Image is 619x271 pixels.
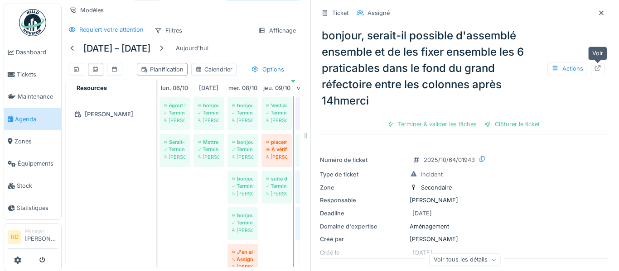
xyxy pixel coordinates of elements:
[232,256,253,263] div: Assigné
[17,181,58,190] span: Stock
[318,24,608,113] div: bonjour, serait-il possible d'assemblé ensemble et de les fixer ensemble les 6 praticables dans l...
[232,117,253,124] div: [PERSON_NAME]
[320,156,406,164] div: Numéro de ticket
[164,117,185,124] div: [PERSON_NAME]
[198,146,219,153] div: Terminé
[480,118,543,130] div: Clôturer le ticket
[421,183,452,192] div: Secondaire
[588,47,607,60] div: Voir
[25,228,58,247] li: [PERSON_NAME]
[232,248,253,256] div: J'en ai discuté avec [PERSON_NAME], j'aimerais faire la demande de déplacer mon bureau. A priori ...
[232,212,253,219] div: bonjour, serait-il possible de retiré les 14 tables pliante en U et de ranger les 40 chaises dans...
[261,82,293,94] a: 9 octobre 2025
[421,170,443,179] div: Incident
[266,182,287,190] div: Terminé
[266,138,287,146] div: placement pancarte easm salle des anciens du collège
[254,24,300,37] div: Affichage
[4,86,61,108] a: Maintenance
[232,109,253,116] div: Terminé
[320,235,606,243] div: [PERSON_NAME]
[19,9,46,36] img: Badge_color-CXgf-gQk.svg
[141,65,184,74] div: Planification
[198,109,219,116] div: Terminé
[232,190,253,197] div: [PERSON_NAME]
[320,183,406,192] div: Zone
[15,115,58,124] span: Agenda
[164,138,185,146] div: Serait-il possible de fixer notre plaque en métal Aesm sur le mur à côté de la porte d e notre lo...
[172,42,212,54] div: Aujourd'hui
[383,118,480,130] div: Terminer & valider les tâches
[332,9,348,17] div: Ticket
[424,156,475,164] div: 2025/10/64/01943
[547,62,587,75] div: Actions
[320,209,406,218] div: Deadline
[198,102,219,109] div: bonjour, serait-il possible de reprendre la pose de derbigum sur le toit du hall de tennis merci
[159,82,190,94] a: 6 octobre 2025
[412,209,432,218] div: [DATE]
[4,108,61,130] a: Agenda
[198,138,219,146] div: Mettre le baffle a roulette + micro dans la cour 456 pour 12h50 merciiii
[18,159,58,168] span: Équipements
[164,146,185,153] div: Terminé
[266,175,287,182] div: suite de la mise en pose du dérbygum sur le toi du hall de tennis
[65,4,108,17] div: Modèles
[16,48,58,57] span: Dashboard
[15,137,58,146] span: Zones
[232,138,253,146] div: bonjour, serait-il possible de placé la plaque aesm des anciens sur le mur à coté de la porte la ...
[8,230,21,244] li: RD
[320,196,406,204] div: Responsable
[17,70,58,79] span: Tickets
[4,152,61,175] a: Équipements
[266,117,287,124] div: [PERSON_NAME]
[195,65,232,74] div: Calendrier
[266,109,287,116] div: Terminé
[320,222,606,231] div: Aménagement
[232,219,253,226] div: Terminé
[232,227,253,234] div: [PERSON_NAME]
[226,82,260,94] a: 8 octobre 2025
[17,204,58,212] span: Statistiques
[232,146,253,153] div: Terminé
[247,63,288,76] div: Options
[266,146,287,153] div: À vérifier
[4,41,61,63] a: Dashboard
[232,153,253,161] div: [PERSON_NAME]
[198,153,219,161] div: [PERSON_NAME]
[232,175,253,182] div: bonjour, serait-il possible de réctifier et de changer l'installation de decharge des labo par le...
[164,102,185,109] div: égout Lavoisier
[320,196,606,204] div: [PERSON_NAME]
[232,182,253,190] div: Terminé
[77,85,107,91] span: Resources
[150,24,186,37] div: Filtres
[430,253,501,266] div: Voir tous les détails
[83,43,150,54] h5: [DATE] – [DATE]
[266,102,287,109] div: Vestiaire Centenaire
[79,25,144,34] div: Requiert votre attention
[198,117,219,124] div: [PERSON_NAME]
[164,109,185,116] div: Terminé
[25,228,58,234] div: Manager
[197,82,221,94] a: 7 octobre 2025
[320,222,406,231] div: Domaine d'expertise
[4,197,61,219] a: Statistiques
[4,130,61,152] a: Zones
[320,170,406,179] div: Type de ticket
[320,235,406,243] div: Créé par
[8,228,58,249] a: RD Manager[PERSON_NAME]
[232,263,253,271] div: [PERSON_NAME]
[266,153,287,161] div: [PERSON_NAME]
[71,109,150,120] div: [PERSON_NAME]
[4,175,61,197] a: Stock
[232,102,253,109] div: bonjour, serait-il possible d'accrocher les tenture dans le local des anciens ( aesm) merci
[4,63,61,86] a: Tickets
[266,190,287,197] div: [PERSON_NAME]
[368,9,390,17] div: Assigné
[164,153,185,161] div: [PERSON_NAME]
[295,82,327,94] a: 10 octobre 2025
[18,92,58,101] span: Maintenance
